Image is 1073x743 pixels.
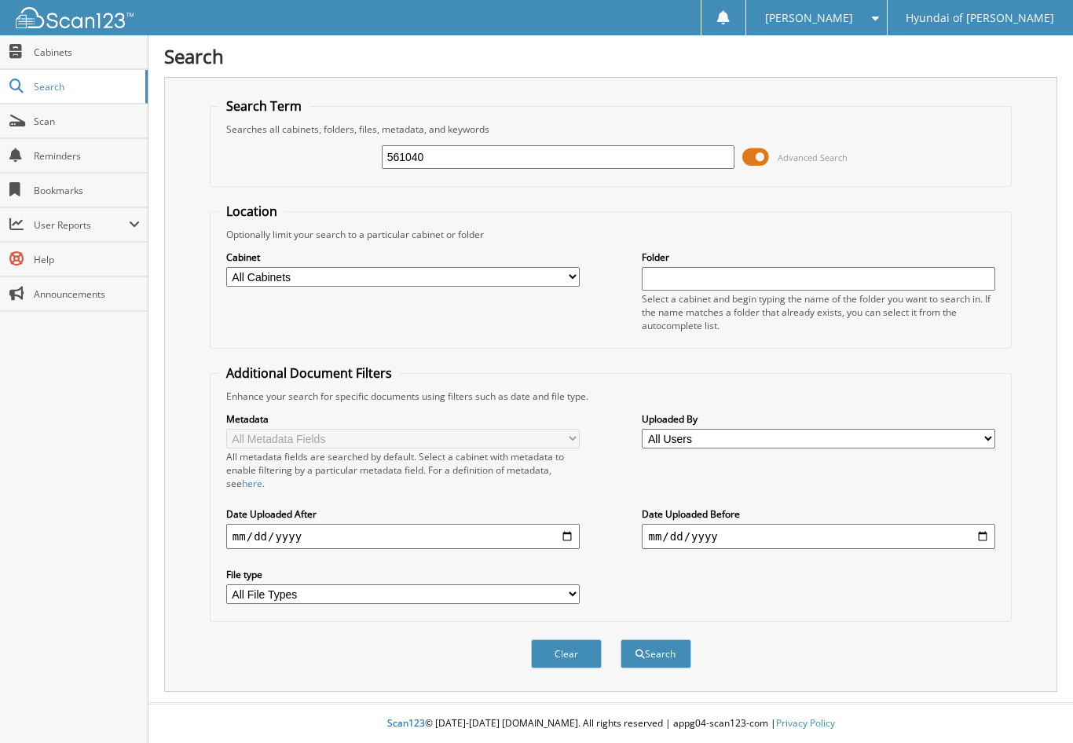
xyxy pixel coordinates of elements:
label: Date Uploaded After [226,507,580,521]
label: Cabinet [226,251,580,264]
div: All metadata fields are searched by default. Select a cabinet with metadata to enable filtering b... [226,450,580,490]
div: Searches all cabinets, folders, files, metadata, and keywords [218,123,1003,136]
span: Advanced Search [778,152,848,163]
img: scan123-logo-white.svg [16,7,134,28]
div: Optionally limit your search to a particular cabinet or folder [218,228,1003,241]
div: Enhance your search for specific documents using filters such as date and file type. [218,390,1003,403]
a: Privacy Policy [776,716,835,730]
h1: Search [164,43,1057,69]
label: File type [226,568,580,581]
input: start [226,524,580,549]
label: Date Uploaded Before [642,507,995,521]
span: Scan [34,115,140,128]
label: Folder [642,251,995,264]
div: Select a cabinet and begin typing the name of the folder you want to search in. If the name match... [642,292,995,332]
legend: Additional Document Filters [218,364,400,382]
span: Search [34,80,137,93]
label: Metadata [226,412,580,426]
label: Uploaded By [642,412,995,426]
span: User Reports [34,218,129,232]
span: Help [34,253,140,266]
span: Hyundai of [PERSON_NAME] [906,13,1054,23]
span: Scan123 [387,716,425,730]
span: Reminders [34,149,140,163]
legend: Location [218,203,285,220]
div: © [DATE]-[DATE] [DOMAIN_NAME]. All rights reserved | appg04-scan123-com | [148,705,1073,743]
a: here [242,477,262,490]
span: Cabinets [34,46,140,59]
input: end [642,524,995,549]
span: Bookmarks [34,184,140,197]
span: [PERSON_NAME] [765,13,853,23]
span: Announcements [34,287,140,301]
legend: Search Term [218,97,309,115]
button: Clear [531,639,602,668]
iframe: Chat Widget [994,668,1073,743]
button: Search [621,639,691,668]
